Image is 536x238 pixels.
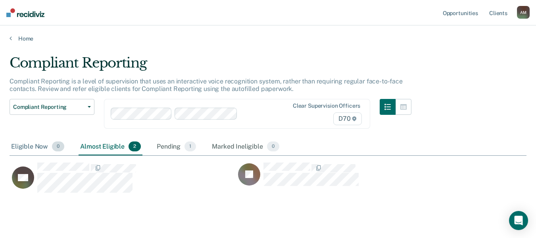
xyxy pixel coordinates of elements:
div: CaseloadOpportunityCell-00667403 [10,162,236,194]
div: Open Intercom Messenger [509,211,528,230]
a: Home [10,35,526,42]
span: D70 [333,112,362,125]
span: 0 [267,141,279,152]
span: 1 [184,141,196,152]
div: Marked Ineligible0 [210,138,281,156]
button: Compliant Reporting [10,99,94,115]
div: Clear supervision officers [293,103,360,109]
div: A M [517,6,530,19]
div: Pending1 [155,138,198,156]
span: 2 [129,141,141,152]
button: AM [517,6,530,19]
span: 0 [52,141,64,152]
div: Almost Eligible2 [79,138,142,156]
p: Compliant Reporting is a level of supervision that uses an interactive voice recognition system, ... [10,77,403,93]
div: Compliant Reporting [10,55,411,77]
img: Recidiviz [6,8,44,17]
div: CaseloadOpportunityCell-00652126 [236,162,462,194]
div: Eligible Now0 [10,138,66,156]
span: Compliant Reporting [13,104,85,110]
